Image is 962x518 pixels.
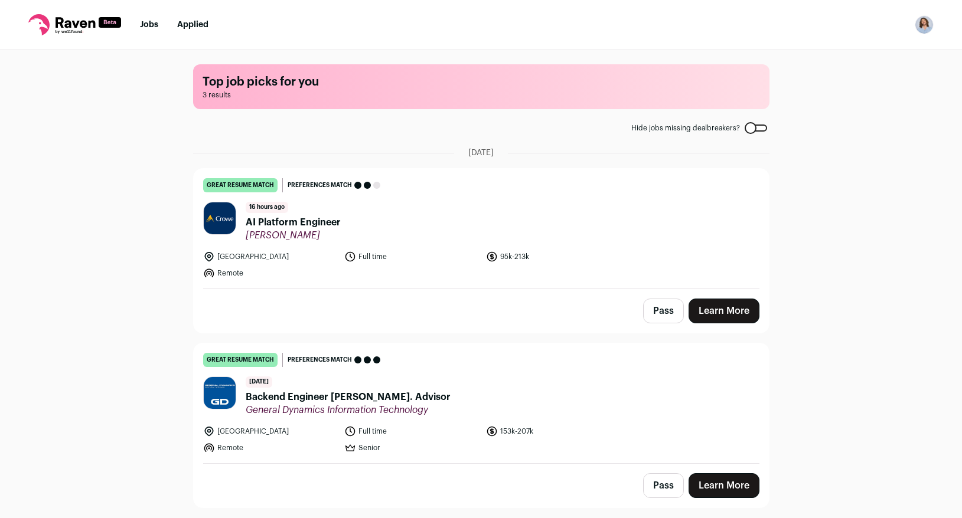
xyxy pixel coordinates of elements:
[344,251,479,263] li: Full time
[288,179,352,191] span: Preferences match
[643,473,684,498] button: Pass
[177,21,208,29] a: Applied
[203,353,278,367] div: great resume match
[246,390,451,404] span: Backend Engineer [PERSON_NAME]. Advisor
[246,230,341,241] span: [PERSON_NAME]
[915,15,934,34] button: Open dropdown
[643,299,684,323] button: Pass
[344,425,479,437] li: Full time
[468,147,494,159] span: [DATE]
[689,473,759,498] a: Learn More
[246,202,288,213] span: 16 hours ago
[203,267,338,279] li: Remote
[203,74,760,90] h1: Top job picks for you
[486,425,621,437] li: 153k-207k
[140,21,158,29] a: Jobs
[203,442,338,454] li: Remote
[203,425,338,437] li: [GEOGRAPHIC_DATA]
[486,251,621,263] li: 95k-213k
[203,178,278,192] div: great resume match
[204,377,236,409] img: 6cf546ce83ea7b94c4127dff470c70d64330655ca2dc68fd467d27a0a02c2d91
[194,169,769,288] a: great resume match Preferences match 16 hours ago AI Platform Engineer [PERSON_NAME] [GEOGRAPHIC_...
[246,215,341,230] span: AI Platform Engineer
[194,343,769,463] a: great resume match Preferences match [DATE] Backend Engineer [PERSON_NAME]. Advisor General Dynam...
[246,404,451,416] span: General Dynamics Information Technology
[204,202,236,234] img: f25392f00744d25d5f00f69cd3021a38ad807caa074144318b0d2993b3c2e929.jpg
[344,442,479,454] li: Senior
[631,123,740,133] span: Hide jobs missing dealbreakers?
[689,299,759,323] a: Learn More
[203,251,338,263] li: [GEOGRAPHIC_DATA]
[246,376,272,388] span: [DATE]
[288,354,352,366] span: Preferences match
[203,90,760,100] span: 3 results
[915,15,934,34] img: 6882900-medium_jpg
